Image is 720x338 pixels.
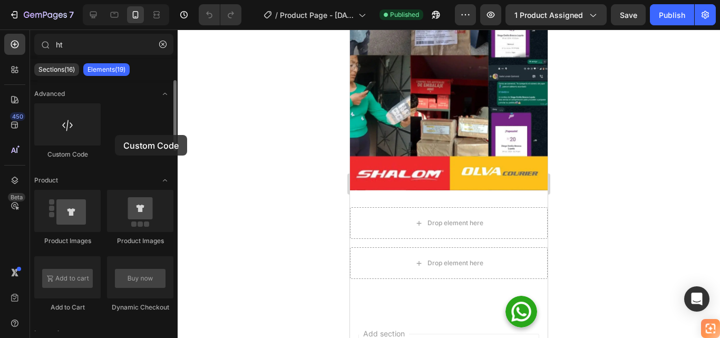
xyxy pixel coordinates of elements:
[157,172,173,189] span: Toggle open
[275,9,278,21] span: /
[10,112,25,121] div: 450
[34,329,66,338] span: Interactive
[611,4,646,25] button: Save
[107,236,173,246] div: Product Images
[620,11,637,20] span: Save
[107,303,173,312] div: Dynamic Checkout
[514,9,583,21] span: 1 product assigned
[505,4,607,25] button: 1 product assigned
[34,236,101,246] div: Product Images
[34,176,58,185] span: Product
[199,4,241,25] div: Undo/Redo
[38,65,75,74] p: Sections(16)
[350,30,548,338] iframe: Design area
[650,4,694,25] button: Publish
[659,9,685,21] div: Publish
[69,8,74,21] p: 7
[8,193,25,201] div: Beta
[684,286,709,312] div: Open Intercom Messenger
[34,89,65,99] span: Advanced
[157,85,173,102] span: Toggle open
[4,4,79,25] button: 7
[390,10,419,20] span: Published
[34,34,173,55] input: Search Sections & Elements
[280,9,354,21] span: Product Page - [DATE] 21:54:10
[34,303,101,312] div: Add to Cart
[87,65,125,74] p: Elements(19)
[34,150,101,159] div: Custom Code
